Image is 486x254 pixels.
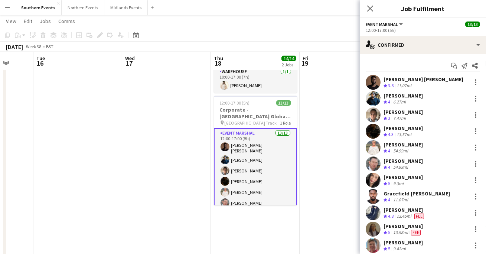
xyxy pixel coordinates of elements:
[225,120,277,126] span: [GEOGRAPHIC_DATA] Track
[46,44,53,49] div: BST
[384,174,423,181] div: [PERSON_NAME]
[388,99,390,105] span: 4
[384,190,450,197] div: Gracefield [PERSON_NAME]
[388,213,394,219] span: 4.8
[366,27,480,33] div: 12:00-17:00 (5h)
[214,67,297,93] app-card-role: Warehouse1/110:00-17:00 (7h)[PERSON_NAME]
[392,181,405,187] div: 9.3mi
[36,55,45,62] span: Tue
[411,230,421,235] span: Fee
[37,16,54,26] a: Jobs
[384,141,423,148] div: [PERSON_NAME]
[388,115,390,121] span: 3
[360,36,486,54] div: Confirmed
[21,16,35,26] a: Edit
[388,148,390,154] span: 4
[392,148,410,154] div: 54.99mi
[214,55,223,62] span: Thu
[25,44,43,49] span: Week 38
[125,55,135,62] span: Wed
[388,132,394,137] span: 4.3
[384,239,423,246] div: [PERSON_NAME]
[213,59,223,67] span: 18
[388,246,390,251] span: 5
[303,55,309,62] span: Fri
[276,100,291,106] span: 13/13
[214,96,297,205] app-job-card: 12:00-17:00 (5h)13/13Corporate - [GEOGRAPHIC_DATA] Global 5k [GEOGRAPHIC_DATA] Track1 RoleEvent M...
[465,22,480,27] span: 13/13
[384,158,423,164] div: [PERSON_NAME]
[384,92,423,99] div: [PERSON_NAME]
[395,83,413,89] div: 11.07mi
[281,56,296,61] span: 14/14
[6,43,23,50] div: [DATE]
[392,197,410,203] div: 11.07mi
[124,59,135,67] span: 17
[282,62,296,67] div: 2 Jobs
[3,16,19,26] a: View
[366,22,398,27] span: Event Marshal
[395,132,413,138] div: 13.57mi
[15,0,62,15] button: Southern Events
[55,16,78,26] a: Comms
[104,0,148,15] button: Midlands Events
[366,22,404,27] button: Event Marshal
[360,4,486,13] h3: Job Fulfilment
[35,59,45,67] span: 16
[388,83,394,88] span: 3.8
[384,223,423,230] div: [PERSON_NAME]
[220,100,250,106] span: 12:00-17:00 (5h)
[392,99,407,105] div: 6.27mi
[410,230,422,236] div: Crew has different fees then in role
[414,214,424,219] span: Fee
[384,125,423,132] div: [PERSON_NAME]
[413,213,425,220] div: Crew has different fees then in role
[395,213,413,220] div: 13.45mi
[40,18,51,24] span: Jobs
[388,181,390,186] span: 5
[6,18,16,24] span: View
[388,197,390,202] span: 4
[392,230,410,236] div: 13.98mi
[384,76,463,83] div: [PERSON_NAME] [PERSON_NAME]
[280,120,291,126] span: 1 Role
[388,230,390,235] span: 5
[388,164,390,170] span: 4
[392,246,407,252] div: 9.42mi
[214,106,297,120] h3: Corporate - [GEOGRAPHIC_DATA] Global 5k
[24,18,32,24] span: Edit
[392,164,410,171] div: 54.99mi
[392,115,407,122] div: 7.47mi
[62,0,104,15] button: Northern Events
[58,18,75,24] span: Comms
[384,109,423,115] div: [PERSON_NAME]
[384,207,425,213] div: [PERSON_NAME]
[301,59,309,67] span: 19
